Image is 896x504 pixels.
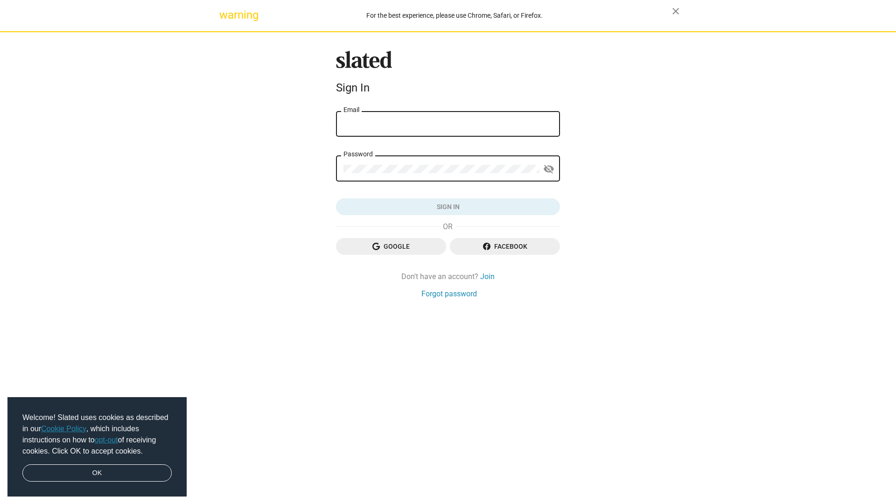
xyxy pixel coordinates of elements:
span: Google [343,238,439,255]
button: Show password [539,160,558,179]
button: Facebook [450,238,560,255]
span: Welcome! Slated uses cookies as described in our , which includes instructions on how to of recei... [22,412,172,457]
span: Facebook [457,238,553,255]
mat-icon: warning [219,9,231,21]
div: For the best experience, please use Chrome, Safari, or Firefox. [237,9,672,22]
a: Join [480,272,495,281]
a: dismiss cookie message [22,464,172,482]
a: Forgot password [421,289,477,299]
mat-icon: close [670,6,681,17]
div: cookieconsent [7,397,187,497]
mat-icon: visibility_off [543,162,554,176]
div: Don't have an account? [336,272,560,281]
a: Cookie Policy [41,425,86,433]
sl-branding: Sign In [336,51,560,98]
button: Google [336,238,446,255]
div: Sign In [336,81,560,94]
a: opt-out [95,436,118,444]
